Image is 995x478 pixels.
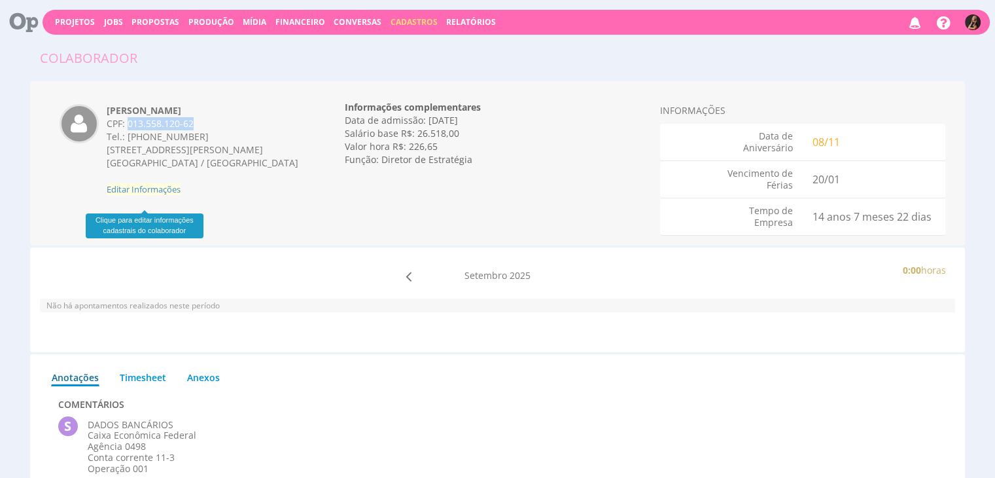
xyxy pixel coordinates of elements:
[345,153,650,166] div: Função: Diretor de Estratégia
[803,205,945,229] div: 14 anos 7 meses 22 dias
[184,16,238,28] button: Produção
[88,464,908,475] p: Operação 001
[88,430,908,441] p: Caixa Econômica Federal
[446,16,496,28] a: Relatórios
[464,269,531,282] label: Setembro 2025
[119,364,167,384] a: Timesheet
[107,143,263,156] span: [STREET_ADDRESS][PERSON_NAME]
[243,16,266,28] a: Mídia
[88,441,908,452] p: Agência 0498
[803,130,945,154] div: 08/11
[965,14,981,30] img: 1689366463_bf107f_lu_.jpg
[51,364,99,386] a: Anotações
[107,104,181,117] strong: [PERSON_NAME]
[104,16,123,28] a: Jobs
[188,16,234,28] a: Produção
[128,16,183,28] button: Propostas
[387,16,442,28] button: Cadastros
[64,417,71,435] span: S
[271,16,329,28] button: Financeiro
[55,16,95,28] a: Projetos
[131,16,179,28] span: Propostas
[345,114,650,127] div: Data de admissão: [DATE]
[442,16,500,28] button: Relatórios
[334,16,381,28] a: Conversas
[345,140,650,153] div: Valor hora R$: 226,65
[239,16,270,28] button: Mídia
[660,104,946,117] div: INFORMAÇÕES
[660,168,803,191] div: Vencimento de Férias
[660,130,803,154] div: Data de Aniversário
[650,264,956,277] div: horas
[107,183,181,195] span: Editar Informações
[58,399,937,409] h3: COMENTáRIOS
[803,168,945,191] div: 20/01
[330,16,385,28] button: Conversas
[345,127,650,140] div: Salário base R$: 26.518,00
[86,213,203,238] div: Clique para editar informações cadastrais do colaborador
[186,364,220,384] a: Anexos
[40,48,137,68] div: Colaborador
[100,16,127,28] button: Jobs
[660,205,803,229] div: Tempo de Empresa
[275,16,325,28] span: Financeiro
[88,452,908,464] p: Conta corrente 11-3
[107,130,301,143] div: Tel.: [PHONE_NUMBER]
[46,300,949,311] p: Não há apontamentos realizados neste período
[107,117,301,130] div: CPF: 013.558.120-62
[345,101,481,113] strong: Informações complementares
[107,156,298,169] span: [GEOGRAPHIC_DATA] / [GEOGRAPHIC_DATA]
[902,264,920,276] b: 0:00
[51,16,99,28] button: Projetos
[391,16,438,28] span: Cadastros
